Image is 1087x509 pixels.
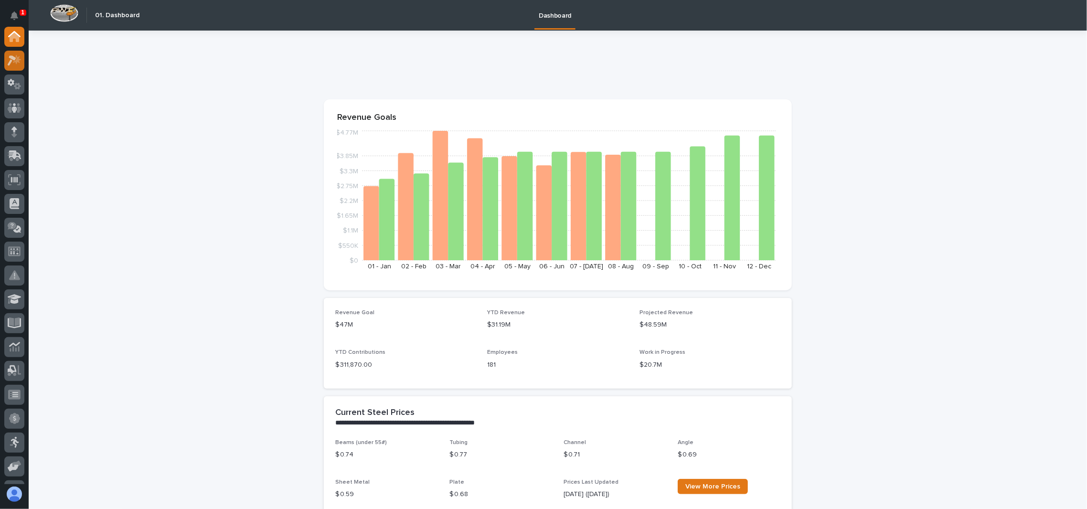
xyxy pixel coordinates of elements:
tspan: $1.65M [337,213,358,220]
h2: 01. Dashboard [95,11,139,20]
text: 01 - Jan [368,263,391,270]
p: $ 0.59 [335,489,438,499]
span: Angle [678,440,693,445]
span: Prices Last Updated [564,479,618,485]
p: $48.59M [639,320,780,330]
span: Tubing [449,440,468,445]
a: View More Prices [678,479,748,494]
text: 05 - May [504,263,531,270]
p: $20.7M [639,360,780,370]
text: 10 - Oct [679,263,702,270]
text: 08 - Aug [608,263,634,270]
text: 03 - Mar [436,263,461,270]
span: View More Prices [685,483,740,490]
p: 1 [21,9,24,16]
button: users-avatar [4,484,24,504]
text: 02 - Feb [401,263,426,270]
span: Plate [449,479,464,485]
tspan: $1.1M [343,228,358,234]
p: $31.19M [488,320,629,330]
tspan: $4.77M [336,130,358,137]
text: 09 - Sep [642,263,669,270]
button: Notifications [4,6,24,26]
p: $ 311,870.00 [335,360,476,370]
p: $ 0.74 [335,450,438,460]
tspan: $3.85M [336,153,358,160]
span: Work in Progress [639,350,685,355]
tspan: $550K [338,243,358,249]
p: $47M [335,320,476,330]
span: YTD Revenue [488,310,525,316]
span: Employees [488,350,518,355]
span: Sheet Metal [335,479,370,485]
tspan: $2.2M [340,198,358,204]
text: 07 - [DATE] [570,263,604,270]
text: 06 - Jun [539,263,565,270]
p: Revenue Goals [337,113,778,123]
p: [DATE] ([DATE]) [564,489,666,499]
p: $ 0.71 [564,450,666,460]
span: Channel [564,440,586,445]
p: $ 0.77 [449,450,552,460]
p: $ 0.69 [678,450,780,460]
span: Beams (under 55#) [335,440,387,445]
tspan: $3.3M [340,168,358,175]
span: YTD Contributions [335,350,385,355]
text: 12 - Dec [747,263,771,270]
p: 181 [488,360,629,370]
tspan: $2.75M [336,183,358,190]
img: Workspace Logo [50,4,78,22]
div: Notifications1 [12,11,24,27]
span: Projected Revenue [639,310,693,316]
span: Revenue Goal [335,310,374,316]
text: 04 - Apr [470,263,495,270]
h2: Current Steel Prices [335,408,415,418]
text: 11 - Nov [714,263,736,270]
tspan: $0 [350,257,358,264]
p: $ 0.68 [449,489,552,499]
